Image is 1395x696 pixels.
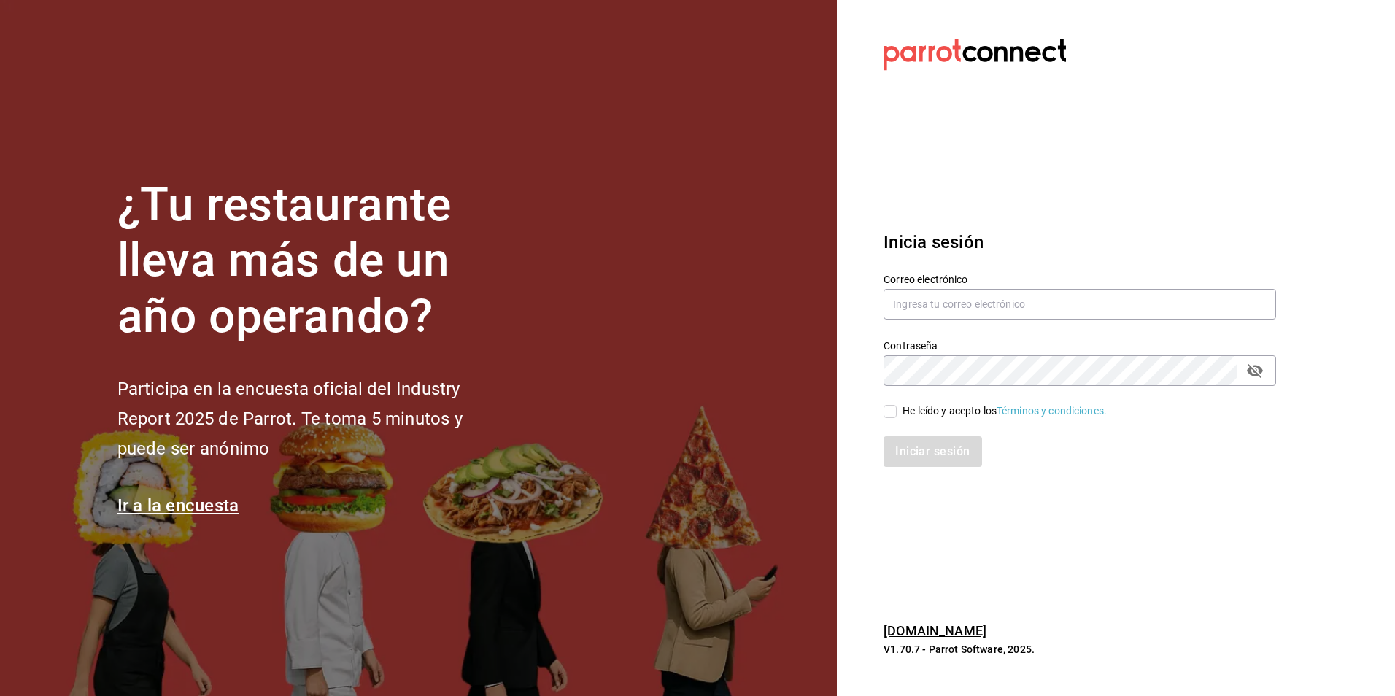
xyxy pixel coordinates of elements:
h3: Inicia sesión [884,229,1276,255]
a: Términos y condiciones. [997,405,1107,417]
div: He leído y acepto los [903,403,1107,419]
h2: Participa en la encuesta oficial del Industry Report 2025 de Parrot. Te toma 5 minutos y puede se... [117,374,511,463]
a: Ir a la encuesta [117,495,239,516]
label: Contraseña [884,340,1276,350]
h1: ¿Tu restaurante lleva más de un año operando? [117,177,511,345]
a: [DOMAIN_NAME] [884,623,986,638]
p: V1.70.7 - Parrot Software, 2025. [884,642,1276,657]
label: Correo electrónico [884,274,1276,284]
input: Ingresa tu correo electrónico [884,289,1276,320]
button: passwordField [1243,358,1267,383]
